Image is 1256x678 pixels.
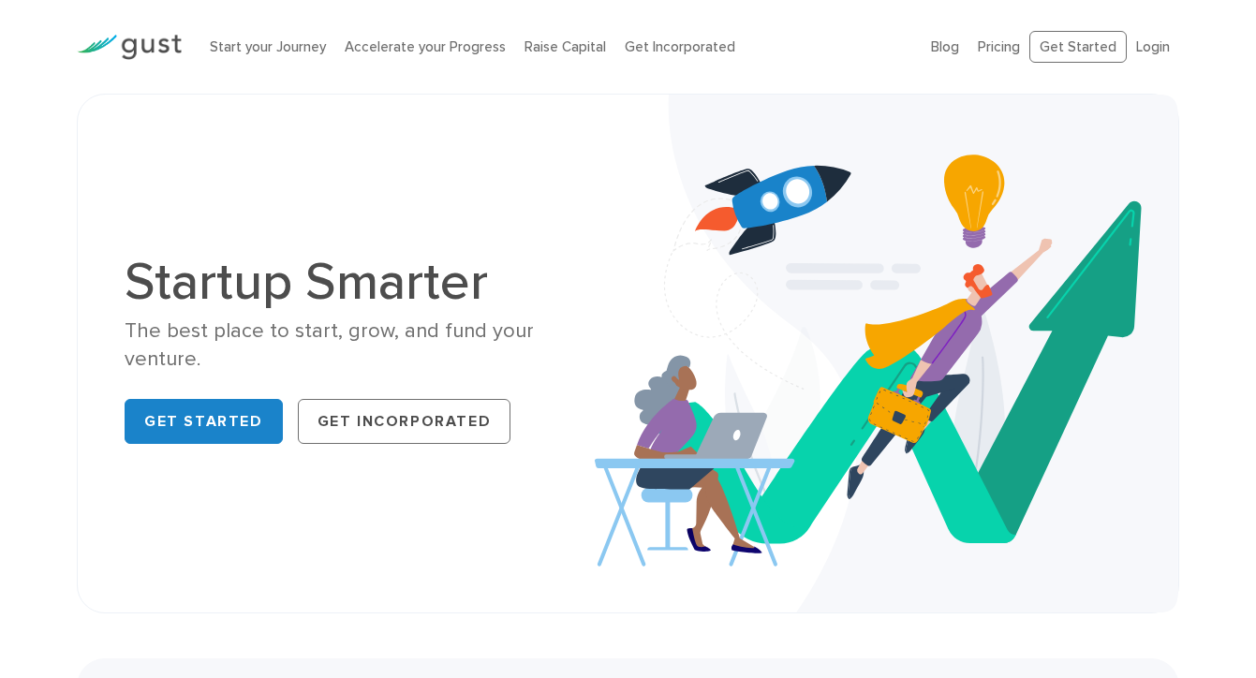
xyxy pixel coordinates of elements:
a: Start your Journey [210,38,326,55]
div: The best place to start, grow, and fund your venture. [125,317,613,373]
a: Pricing [978,38,1020,55]
a: Get Started [1029,31,1127,64]
a: Blog [931,38,959,55]
h1: Startup Smarter [125,256,613,308]
img: Startup Smarter Hero [595,95,1177,612]
a: Get Incorporated [298,399,511,444]
a: Login [1136,38,1170,55]
a: Get Incorporated [625,38,735,55]
a: Get Started [125,399,283,444]
a: Accelerate your Progress [345,38,506,55]
img: Gust Logo [77,35,182,60]
a: Raise Capital [525,38,606,55]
